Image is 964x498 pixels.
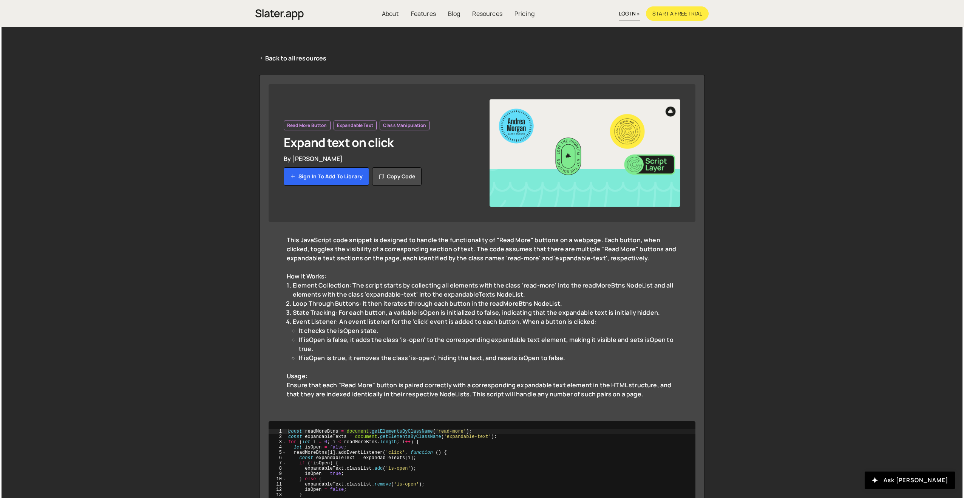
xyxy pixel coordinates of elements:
img: YT%20-%20Thumb%20(18).png [490,99,680,207]
div: This JavaScript code snippet is designed to handle the functionality of "Read More" buttons on a ... [287,235,677,272]
div: 4 [269,445,287,450]
span: Expandable Text [337,122,373,128]
button: Ask [PERSON_NAME] [865,472,955,489]
div: 13 [269,492,287,498]
div: 8 [269,466,287,471]
div: 10 [269,476,287,482]
span: Read More Button [287,122,327,128]
a: Resources [466,6,508,21]
div: 7 [269,461,287,466]
div: 5 [269,450,287,455]
div: 11 [269,482,287,487]
div: 12 [269,487,287,492]
div: How It Works: [287,272,677,281]
a: log in » [619,7,640,20]
a: Features [405,6,442,21]
div: Usage: [287,371,677,380]
li: If isOpen is false, it adds the class 'is-open' to the corresponding expandable text element, mak... [299,335,677,353]
div: 6 [269,455,287,461]
li: It checks the isOpen state. [299,326,677,335]
span: Class Manipulation [383,122,426,128]
a: Pricing [508,6,541,21]
button: Copy code [372,167,422,186]
a: About [376,6,405,21]
a: Back to all resources [259,54,327,63]
li: Loop Through Buttons: It then iterates through each button in the readMoreBtns NodeList. [293,299,677,308]
div: 9 [269,471,287,476]
li: State Tracking: For each button, a variable isOpen is initialized to false, indicating that the e... [293,308,677,317]
img: Slater is an modern coding environment with an inbuilt AI tool. Get custom code quickly with no c... [255,7,304,22]
a: home [255,5,304,22]
li: If isOpen is true, it removes the class 'is-open', hiding the text, and resets isOpen to false. [299,353,677,362]
div: 1 [269,429,287,434]
div: Ensure that each "Read More" button is paired correctly with a corresponding expandable text elem... [287,380,677,408]
li: Element Collection: The script starts by collecting all elements with the class 'read-more' into ... [293,281,677,299]
div: 2 [269,434,287,439]
li: Event Listener: An event listener for the 'click' event is added to each button. When a button is... [293,317,677,362]
div: By [PERSON_NAME] [284,155,474,163]
h1: Expand text on click [284,135,474,150]
a: Start a free trial [646,6,709,21]
a: Blog [442,6,467,21]
div: 3 [269,439,287,445]
a: Sign in to add to library [284,167,369,186]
